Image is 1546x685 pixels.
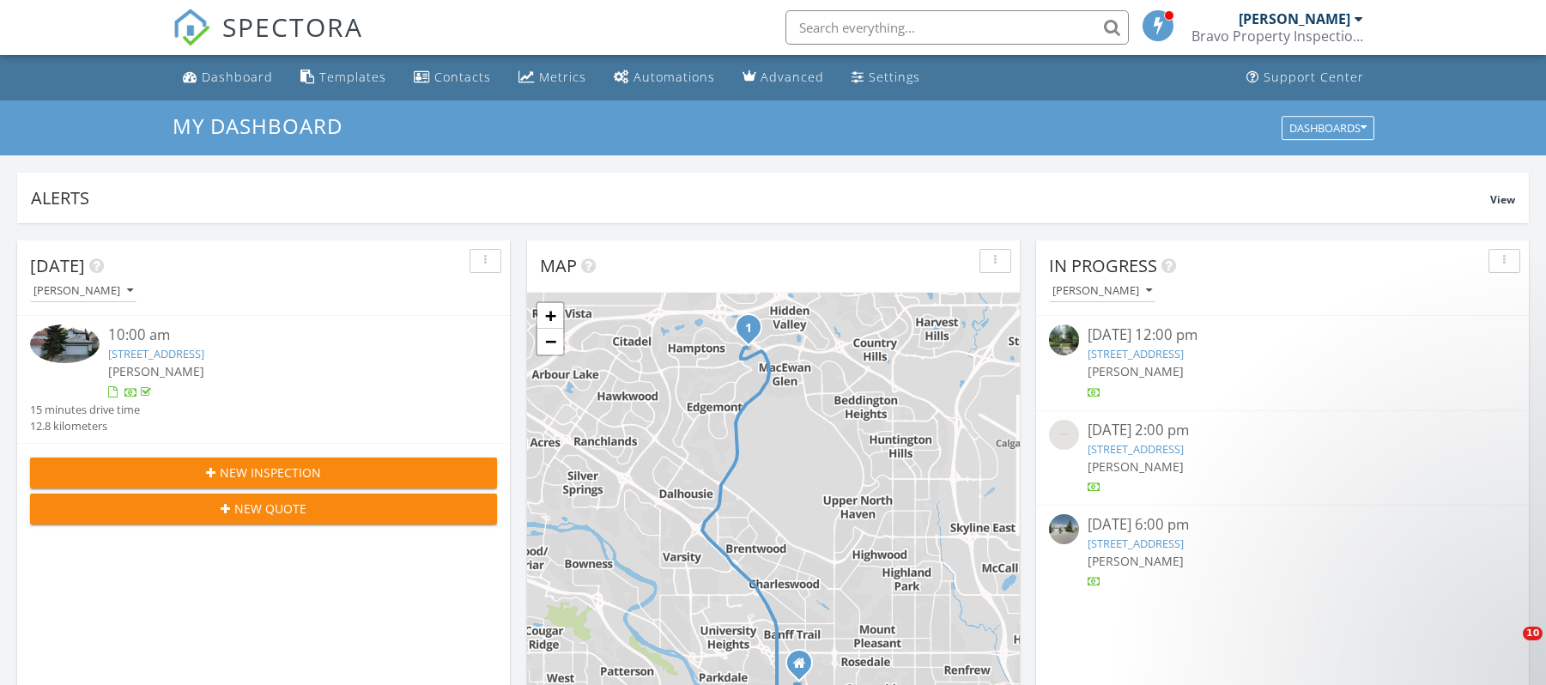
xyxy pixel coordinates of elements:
a: Settings [845,62,927,94]
span: In Progress [1049,254,1157,277]
a: [STREET_ADDRESS] [1088,441,1184,457]
span: New Quote [234,500,306,518]
a: Dashboard [176,62,280,94]
span: [DATE] [30,254,85,277]
button: Dashboards [1282,116,1374,140]
div: [PERSON_NAME] [33,285,133,297]
div: Automations [634,69,715,85]
a: [DATE] 6:00 pm [STREET_ADDRESS] [PERSON_NAME] [1049,514,1516,591]
a: [STREET_ADDRESS] [1088,346,1184,361]
div: 10:00 am [108,324,458,346]
a: [DATE] 2:00 pm [STREET_ADDRESS] [PERSON_NAME] [1049,420,1516,496]
span: Map [540,254,577,277]
span: SPECTORA [222,9,363,45]
a: [STREET_ADDRESS] [108,346,204,361]
button: [PERSON_NAME] [30,280,136,303]
a: Automations (Basic) [607,62,722,94]
span: [PERSON_NAME] [1088,553,1184,569]
div: Dashboards [1289,122,1367,134]
div: 12.8 kilometers [30,418,140,434]
img: streetview [1049,324,1079,355]
div: 15 minutes drive time [30,402,140,418]
img: streetview [1049,514,1079,544]
button: New Inspection [30,458,497,488]
span: New Inspection [220,464,321,482]
div: Dashboard [202,69,273,85]
a: Support Center [1240,62,1371,94]
a: Metrics [512,62,593,94]
div: Metrics [539,69,586,85]
div: 2114 7 Ave NW, Calgary Alberta T2N 0Z6 [799,663,809,673]
button: [PERSON_NAME] [1049,280,1155,303]
span: [PERSON_NAME] [108,363,204,379]
a: [DATE] 12:00 pm [STREET_ADDRESS] [PERSON_NAME] [1049,324,1516,401]
div: Templates [319,69,386,85]
span: 10 [1523,627,1543,640]
div: Advanced [761,69,824,85]
a: Templates [294,62,393,94]
span: [PERSON_NAME] [1088,363,1184,379]
div: Bravo Property Inspections [1191,27,1363,45]
div: Settings [869,69,920,85]
div: [DATE] 2:00 pm [1088,420,1476,441]
img: 9550416%2Freports%2Ff82d9de4-2bae-41b6-9f59-2acf3a88e7e7%2Fcover_photos%2FlqvgNbfCsqSI2TM7XRri%2F... [30,324,100,363]
div: Contacts [434,69,491,85]
div: [PERSON_NAME] [1052,285,1152,297]
img: streetview [1049,420,1079,450]
iframe: Intercom live chat [1488,627,1529,668]
a: Zoom out [537,329,563,355]
button: New Quote [30,494,497,524]
div: 37 Hampstead Gardens NW, Calgary, AB T3A [749,327,759,337]
i: 1 [745,323,752,335]
input: Search everything... [785,10,1129,45]
div: Alerts [31,186,1490,209]
a: Advanced [736,62,831,94]
div: Support Center [1264,69,1364,85]
a: Contacts [407,62,498,94]
img: The Best Home Inspection Software - Spectora [173,9,210,46]
span: View [1490,192,1515,207]
span: My Dashboard [173,112,343,140]
a: SPECTORA [173,23,363,59]
a: Zoom in [537,303,563,329]
div: [DATE] 12:00 pm [1088,324,1476,346]
span: [PERSON_NAME] [1088,458,1184,475]
div: [PERSON_NAME] [1239,10,1350,27]
a: [STREET_ADDRESS] [1088,536,1184,551]
a: 10:00 am [STREET_ADDRESS] [PERSON_NAME] 15 minutes drive time 12.8 kilometers [30,324,497,434]
div: [DATE] 6:00 pm [1088,514,1476,536]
